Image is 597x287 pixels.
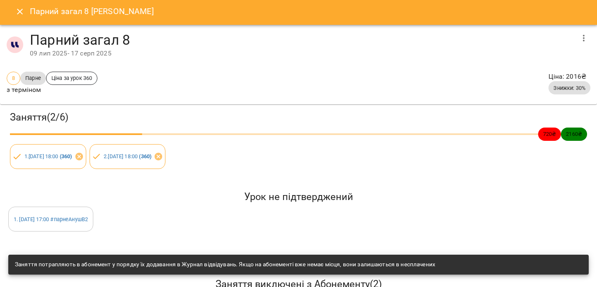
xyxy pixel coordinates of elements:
[60,153,72,159] b: ( 360 )
[10,144,86,169] div: 1.[DATE] 18:00 (360)
[7,36,23,53] img: 1255ca683a57242d3abe33992970777d.jpg
[90,144,166,169] div: 2.[DATE] 18:00 (360)
[10,111,587,124] h3: Заняття ( 2 / 6 )
[10,2,30,22] button: Close
[30,48,574,58] div: 09 лип 2025 - 17 серп 2025
[24,153,72,159] a: 1.[DATE] 18:00 (360)
[30,31,574,48] h4: Парний загал 8
[8,191,589,203] h5: Урок не підтверджений
[46,74,97,82] span: Ціна за урок 360
[548,84,590,92] span: Знижки: 30%
[104,153,151,159] a: 2.[DATE] 18:00 (360)
[7,85,97,95] p: з терміном
[14,216,88,222] a: 1. [DATE] 17:00 #парнеАнушВ2
[20,74,46,82] span: Парне
[7,74,20,82] span: 8
[30,5,154,18] h6: Парний загал 8 [PERSON_NAME]
[561,130,587,138] span: 2160 ₴
[139,153,151,159] b: ( 360 )
[538,130,561,138] span: 720 ₴
[548,72,590,82] p: Ціна : 2016 ₴
[15,257,435,272] div: Заняття потрапляють в абонемент у порядку їх додавання в Журнал відвідувань. Якщо на абонементі в...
